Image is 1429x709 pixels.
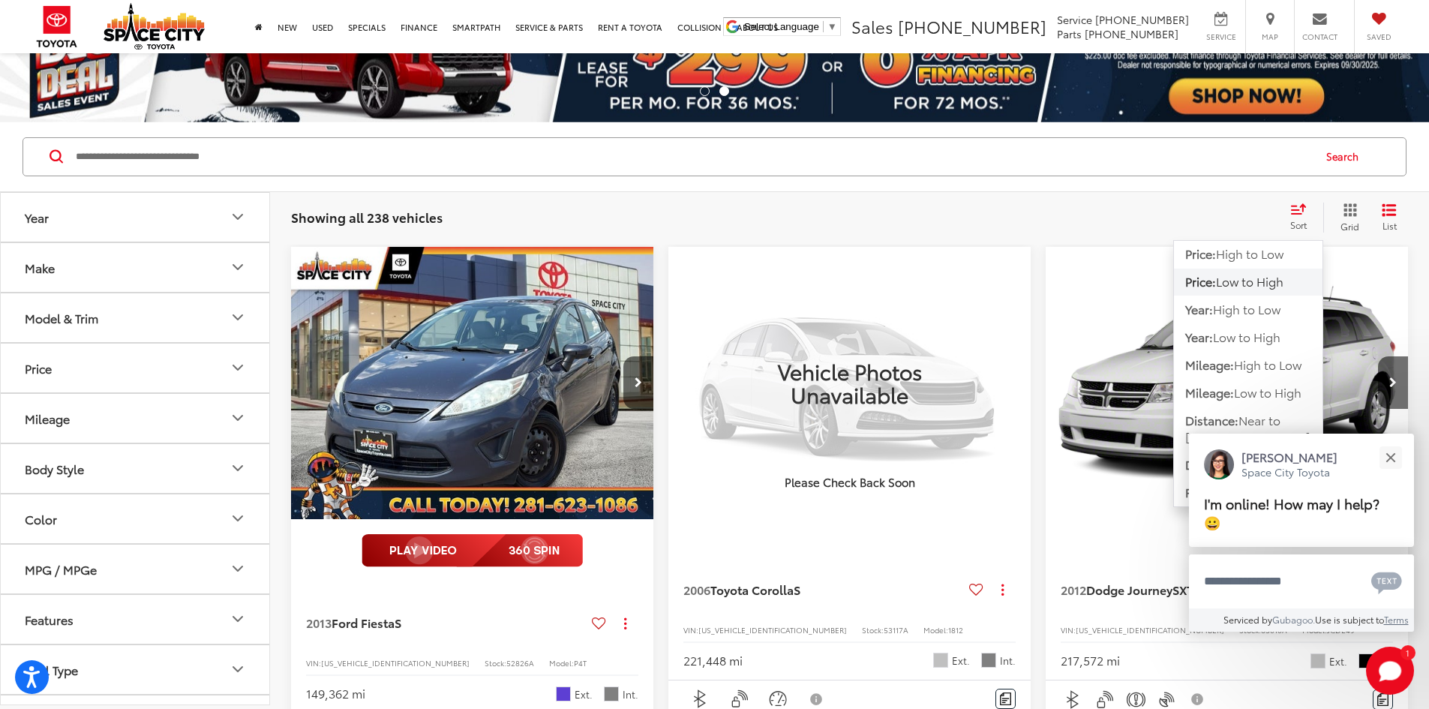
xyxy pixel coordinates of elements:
[485,657,506,668] span: Stock:
[1061,624,1076,635] span: VIN:
[556,686,571,701] span: Violet Gray
[1216,272,1283,290] span: Low to High
[1329,654,1347,668] span: Ext.
[1061,652,1120,669] div: 217,572 mi
[1061,581,1086,598] span: 2012
[1,545,271,593] button: MPG / MPGeMPG / MPGe
[1204,494,1379,532] span: I'm online! How may I help? 😀
[1253,32,1286,42] span: Map
[229,459,247,477] div: Body Style
[769,689,788,708] img: Cruise Control
[668,247,1031,518] a: VIEW_DETAILS
[1172,581,1193,598] span: SXT
[306,657,321,668] span: VIN:
[683,581,710,598] span: 2006
[306,685,365,702] div: 149,362 mi
[25,411,70,425] div: Mileage
[683,652,743,669] div: 221,448 mi
[1061,581,1340,598] a: 2012Dodge JourneySXT
[1,595,271,644] button: FeaturesFeatures
[506,657,534,668] span: 52826A
[1174,269,1322,296] button: Price:Low to High
[1057,12,1092,27] span: Service
[612,610,638,636] button: Actions
[1367,564,1406,598] button: Chat with SMS
[1366,647,1414,695] button: Toggle Chat Window
[1095,690,1114,709] img: Keyless Entry
[25,612,74,626] div: Features
[1213,300,1280,317] span: High to Low
[1283,203,1323,233] button: Select sort value
[1,344,271,392] button: PricePrice
[1174,324,1322,351] button: Year:Low to High
[1086,581,1172,598] span: Dodge Journey
[744,21,837,32] a: Select Language​
[25,260,55,275] div: Make
[362,534,583,567] img: full motion video
[989,576,1016,602] button: Actions
[1213,328,1280,345] span: Low to High
[25,562,97,576] div: MPG / MPGe
[1204,32,1238,42] span: Service
[1302,32,1337,42] span: Contact
[321,657,470,668] span: [US_VEHICLE_IDENTIFICATION_NUMBER]
[1174,241,1322,268] button: Price:High to Low
[1185,383,1234,401] span: Mileage:
[1234,356,1301,373] span: High to Low
[1241,449,1337,465] p: [PERSON_NAME]
[1340,220,1359,233] span: Grid
[730,689,749,708] img: Keyless Entry
[744,21,819,32] span: Select Language
[1185,411,1238,428] span: Distance:
[1174,352,1322,379] button: Mileage:High to Low
[1,494,271,543] button: ColorColor
[306,614,332,631] span: 2013
[1189,434,1414,632] div: Close[PERSON_NAME]Space City ToyotaI'm online! How may I help? 😀Type your messageChat with SMSSen...
[604,686,619,701] span: Gray
[1185,328,1213,345] span: Year:
[1234,383,1301,401] span: Low to High
[332,614,395,631] span: Ford Fiesta
[1310,653,1325,668] span: Bright Silver Metallic Clearcoat
[74,139,1312,175] form: Search by Make, Model, or Keyword
[229,409,247,427] div: Mileage
[668,247,1031,518] img: Vehicle Photos Unavailable Please Check Back Soon
[624,617,626,629] span: dropdown dots
[1384,613,1409,626] a: Terms
[1371,570,1402,594] svg: Text
[1174,451,1322,478] button: Distance:Far to Near
[25,662,78,677] div: Fuel Type
[981,653,996,668] span: Dark Charcoal
[1216,245,1283,262] span: High to Low
[1185,483,1285,500] span: Featured Vehicles
[710,581,794,598] span: Toyota Corolla
[1377,693,1389,706] img: Comments
[995,689,1016,709] button: Comments
[691,689,710,708] img: Bluetooth®
[1185,356,1234,373] span: Mileage:
[104,3,205,50] img: Space City Toyota
[948,624,963,635] span: 1812
[1157,690,1176,709] img: Satellite Radio
[952,653,970,668] span: Ext.
[623,687,638,701] span: Int.
[1366,647,1414,695] svg: Start Chat
[290,247,655,521] img: 2013 Ford Fiesta S
[229,660,247,678] div: Fuel Type
[1,243,271,292] button: MakeMake
[1174,479,1322,506] button: Featured Vehicles
[25,311,98,325] div: Model & Trim
[25,461,84,476] div: Body Style
[1315,613,1384,626] span: Use is subject to
[623,356,653,409] button: Next image
[1185,411,1310,446] span: Near to [GEOGRAPHIC_DATA]
[1223,613,1272,626] span: Serviced by
[1057,26,1082,41] span: Parts
[1,293,271,342] button: Model & TrimModel & Trim
[1374,441,1406,473] button: Close
[1362,32,1395,42] span: Saved
[290,247,655,519] a: 2013 Ford Fiesta S2013 Ford Fiesta S2013 Ford Fiesta S2013 Ford Fiesta S
[898,14,1046,38] span: [PHONE_NUMBER]
[1000,653,1016,668] span: Int.
[395,614,401,631] span: S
